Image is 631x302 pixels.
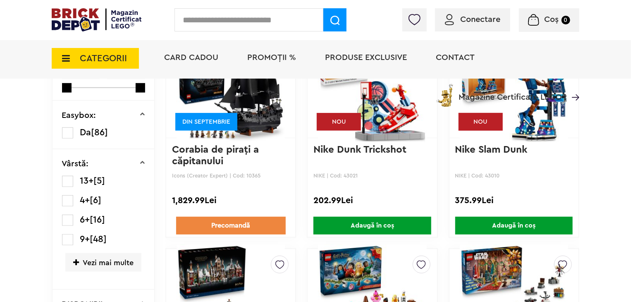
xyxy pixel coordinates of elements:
span: 6+ [80,215,90,224]
p: Vârstă: [62,160,89,168]
span: CATEGORII [80,54,127,63]
a: Precomandă [176,217,286,235]
p: Easybox: [62,111,96,120]
a: Corabia de piraţi a căpitanului [PERSON_NAME] [172,145,262,178]
div: 375.99Lei [455,195,573,206]
a: Card Cadou [164,53,218,62]
div: NOU [459,113,503,131]
a: Nike Dunk Trickshot [313,145,406,155]
p: NIKE | Cod: 43021 [313,173,431,179]
a: Adaugă în coș [308,217,437,235]
div: 1,829.99Lei [172,195,289,206]
span: Coș [545,15,559,24]
a: Contact [436,53,475,62]
span: [16] [90,215,105,224]
a: PROMOȚII % [247,53,296,62]
a: Produse exclusive [325,53,407,62]
a: Magazine Certificate LEGO® [566,82,579,91]
span: Da [80,128,91,137]
div: 202.99Lei [313,195,431,206]
span: 9+ [80,235,90,244]
a: Adaugă în coș [449,217,578,235]
span: Magazine Certificate LEGO® [459,82,566,101]
span: 4+ [80,196,90,205]
span: Adaugă în coș [455,217,573,235]
span: Adaugă în coș [313,217,431,235]
span: [48] [90,235,107,244]
span: [5] [94,176,105,185]
div: DIN SEPTEMBRIE [175,113,237,131]
a: Conectare [445,15,500,24]
span: [86] [91,128,108,137]
p: NIKE | Cod: 43010 [455,173,573,179]
span: Vezi mai multe [65,253,141,272]
small: 0 [562,16,570,24]
span: Conectare [460,15,500,24]
p: Icons (Creator Expert) | Cod: 10365 [172,173,289,179]
div: NOU [317,113,361,131]
span: 13+ [80,176,94,185]
a: Nike Slam Dunk [455,145,528,155]
span: [6] [90,196,102,205]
